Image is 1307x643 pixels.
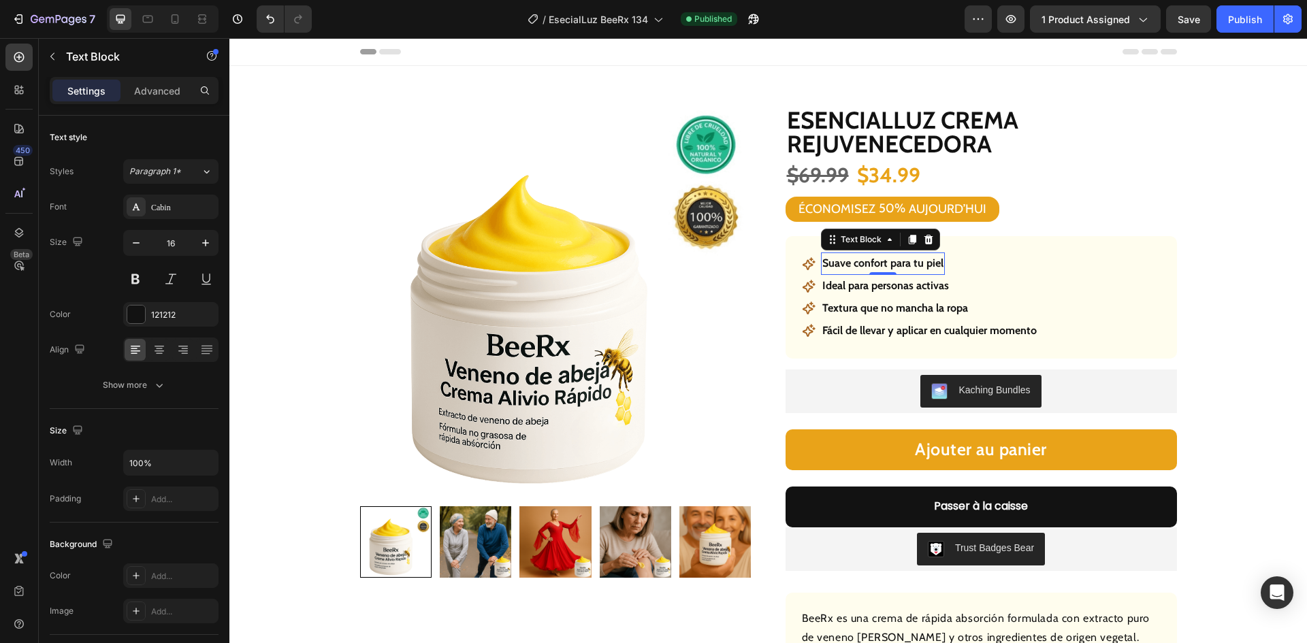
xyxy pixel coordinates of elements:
[549,12,648,27] span: EsecialLuz BeeRx 134
[50,535,116,554] div: Background
[609,195,655,208] div: Text Block
[50,605,74,617] div: Image
[123,159,219,184] button: Paragraph 1*
[543,12,546,27] span: /
[702,345,718,361] img: KachingBundles.png
[1166,5,1211,33] button: Save
[556,448,948,489] button: Passer à la caisse
[688,495,816,527] button: Trust Badges Bear
[50,341,88,359] div: Align
[556,122,621,152] div: $69.99
[5,5,101,33] button: 7
[151,309,215,321] div: 121212
[1216,5,1274,33] button: Publish
[556,391,948,432] button: Ajouter au panier
[593,261,739,280] p: Textura que no mancha la ropa
[1178,14,1200,25] span: Save
[50,131,87,144] div: Text style
[593,283,807,303] p: Fácil de llevar y aplicar en cualquier momento
[1228,12,1262,27] div: Publish
[50,308,71,320] div: Color
[50,457,72,469] div: Width
[593,238,720,258] p: Ideal para personas activas
[50,201,67,213] div: Font
[50,493,81,505] div: Padding
[50,570,71,582] div: Color
[13,145,33,156] div: 450
[729,345,801,359] div: Kaching Bundles
[1261,576,1293,609] div: Open Intercom Messenger
[151,201,215,214] div: Cabin
[567,161,648,181] div: ÉCONOMISEZ
[556,69,948,119] h1: EsencialLuz crema rejuvenecedora
[726,503,805,517] div: Trust Badges Bear
[698,503,715,519] img: CLDR_q6erfwCEAE=.png
[593,216,714,235] p: Suave confort para tu piel
[50,165,74,178] div: Styles
[50,233,86,252] div: Size
[103,378,166,392] div: Show more
[1042,12,1130,27] span: 1 product assigned
[67,84,106,98] p: Settings
[129,165,181,178] span: Paragraph 1*
[677,161,759,181] div: AUJOURD’HUI
[124,450,218,475] input: Auto
[151,606,215,618] div: Add...
[151,493,215,506] div: Add...
[705,459,798,478] div: Passer à la caisse
[694,13,732,25] span: Published
[626,122,692,152] div: $34.99
[66,48,182,65] p: Text Block
[691,337,811,369] button: Kaching Bundles
[50,373,219,397] button: Show more
[229,38,1307,643] iframe: Design area
[89,11,95,27] p: 7
[257,5,312,33] div: Undo/Redo
[50,422,86,440] div: Size
[685,399,818,425] div: Ajouter au panier
[648,161,677,180] div: 50%
[592,214,715,237] div: Rich Text Editor. Editing area: main
[10,249,33,260] div: Beta
[134,84,180,98] p: Advanced
[1030,5,1161,33] button: 1 product assigned
[151,570,215,582] div: Add...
